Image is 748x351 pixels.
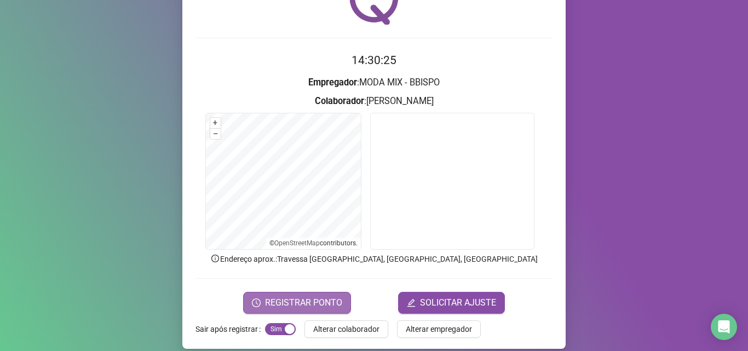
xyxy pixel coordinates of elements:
[210,254,220,263] span: info-circle
[195,320,265,338] label: Sair após registrar
[265,296,342,309] span: REGISTRAR PONTO
[315,96,364,106] strong: Colaborador
[304,320,388,338] button: Alterar colaborador
[313,323,379,335] span: Alterar colaborador
[406,323,472,335] span: Alterar empregador
[397,320,481,338] button: Alterar empregador
[195,76,553,90] h3: : MODA MIX - BBISPO
[210,129,221,139] button: –
[420,296,496,309] span: SOLICITAR AJUSTE
[195,94,553,108] h3: : [PERSON_NAME]
[195,253,553,265] p: Endereço aprox. : Travessa [GEOGRAPHIC_DATA], [GEOGRAPHIC_DATA], [GEOGRAPHIC_DATA]
[269,239,358,247] li: © contributors.
[252,298,261,307] span: clock-circle
[711,314,737,340] div: Open Intercom Messenger
[210,118,221,128] button: +
[398,292,505,314] button: editSOLICITAR AJUSTE
[308,77,357,88] strong: Empregador
[407,298,416,307] span: edit
[274,239,320,247] a: OpenStreetMap
[352,54,396,67] time: 14:30:25
[243,292,351,314] button: REGISTRAR PONTO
